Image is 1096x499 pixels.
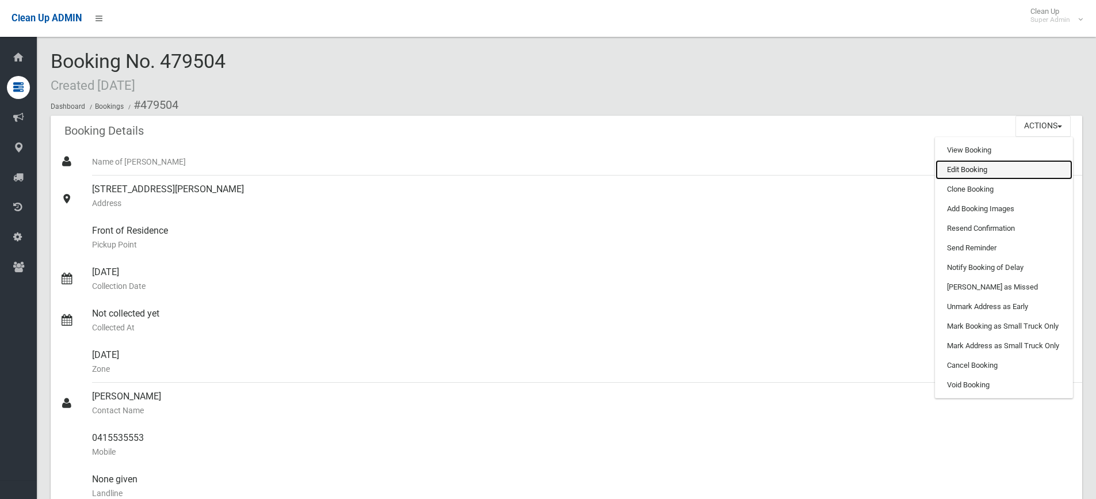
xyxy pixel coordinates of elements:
[1015,116,1071,137] button: Actions
[92,196,1073,210] small: Address
[51,78,135,93] small: Created [DATE]
[92,403,1073,417] small: Contact Name
[935,258,1072,277] a: Notify Booking of Delay
[92,176,1073,217] div: [STREET_ADDRESS][PERSON_NAME]
[92,445,1073,459] small: Mobile
[125,94,178,116] li: #479504
[92,279,1073,293] small: Collection Date
[935,160,1072,180] a: Edit Booking
[92,238,1073,252] small: Pickup Point
[92,383,1073,424] div: [PERSON_NAME]
[935,238,1072,258] a: Send Reminder
[92,300,1073,341] div: Not collected yet
[935,336,1072,356] a: Mark Address as Small Truck Only
[51,102,85,111] a: Dashboard
[935,356,1072,375] a: Cancel Booking
[935,219,1072,238] a: Resend Confirmation
[935,317,1072,336] a: Mark Booking as Small Truck Only
[92,217,1073,258] div: Front of Residence
[935,180,1072,199] a: Clone Booking
[1025,7,1082,24] span: Clean Up
[51,120,158,142] header: Booking Details
[935,375,1072,395] a: Void Booking
[95,102,124,111] a: Bookings
[92,155,1073,169] small: Name of [PERSON_NAME]
[935,277,1072,297] a: [PERSON_NAME] as Missed
[935,297,1072,317] a: Unmark Address as Early
[92,341,1073,383] div: [DATE]
[935,140,1072,160] a: View Booking
[12,13,82,24] span: Clean Up ADMIN
[92,362,1073,376] small: Zone
[1030,16,1070,24] small: Super Admin
[51,49,226,94] span: Booking No. 479504
[92,424,1073,466] div: 0415535553
[92,321,1073,334] small: Collected At
[935,199,1072,219] a: Add Booking Images
[92,258,1073,300] div: [DATE]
